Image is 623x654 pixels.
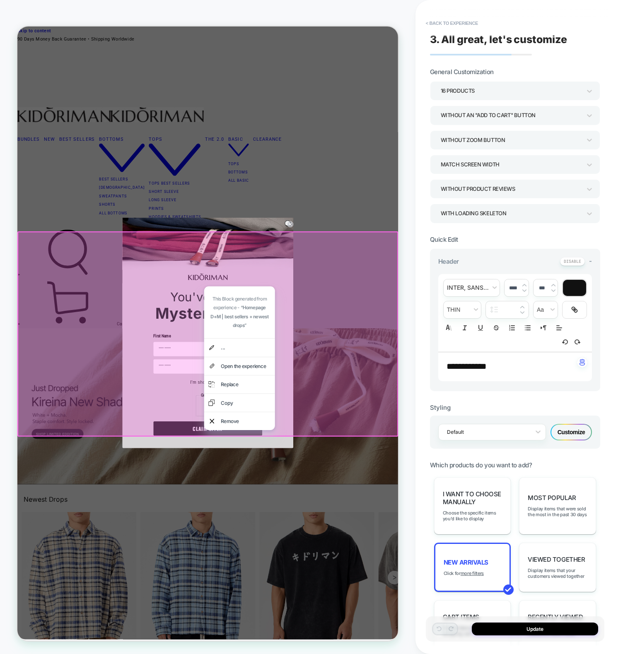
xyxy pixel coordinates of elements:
[443,613,479,621] span: Cart Items
[256,445,263,461] img: goto link
[444,558,488,566] span: New Arrivals
[553,323,565,333] span: Align
[528,613,583,621] span: Recently Viewed
[441,135,581,146] div: Without Zoom Button
[522,323,534,333] button: Bullet list
[589,257,592,265] span: -
[441,85,581,96] div: 16 Products
[356,258,365,267] button: Close dialog
[441,183,581,195] div: Without Product Reviews
[475,323,486,333] button: Underline
[255,469,263,485] img: replace element
[255,420,263,436] img: personalize
[538,323,549,333] button: Right to Left
[551,289,555,292] img: down
[441,110,581,121] div: Without an "add to cart" button
[430,236,458,243] span: Quick Edit
[506,323,518,333] button: Ordered list
[271,471,338,483] div: Replace
[430,33,567,46] span: 3. All great, let's customize
[441,159,581,170] div: Match Screen Width
[430,68,494,76] span: General Customization
[528,567,587,579] span: Display items that your customers viewed together
[271,422,338,434] div: ...
[461,570,484,576] u: more filters
[430,404,600,411] div: Styling
[444,279,500,296] span: font
[443,490,502,506] span: I want to choose manually
[255,493,263,510] img: copy element
[528,555,585,563] span: Viewed Together
[430,461,532,469] span: Which products do you want to add?
[528,494,576,502] span: Most Popular
[520,311,524,314] img: down
[271,447,338,459] div: Open the experience
[528,506,587,517] span: Display items that were sold the most in the past 30 days
[490,323,502,333] button: Strike
[520,305,524,309] img: up
[551,284,555,287] img: up
[444,570,484,576] span: Click for
[271,520,338,532] div: Remove
[472,623,598,635] button: Update
[438,257,459,265] span: Header
[490,306,498,313] img: line height
[271,495,338,508] div: Copy
[257,371,335,402] strong: “ Homepage D+M | best sellers + newest drops
[522,284,526,287] img: up
[441,208,581,219] div: WITH LOADING SKELETON
[249,353,343,409] p: This Block generated from experience - ”
[534,301,558,318] span: transform
[444,301,481,318] span: fontWeight
[459,323,471,333] button: Italic
[422,17,482,30] button: < Back to experience
[522,289,526,292] img: down
[140,255,368,325] img: kidoriman clothes
[443,510,502,522] span: Choose the specific items you'd like to display
[256,518,263,534] img: remove element
[580,359,585,365] img: edit with ai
